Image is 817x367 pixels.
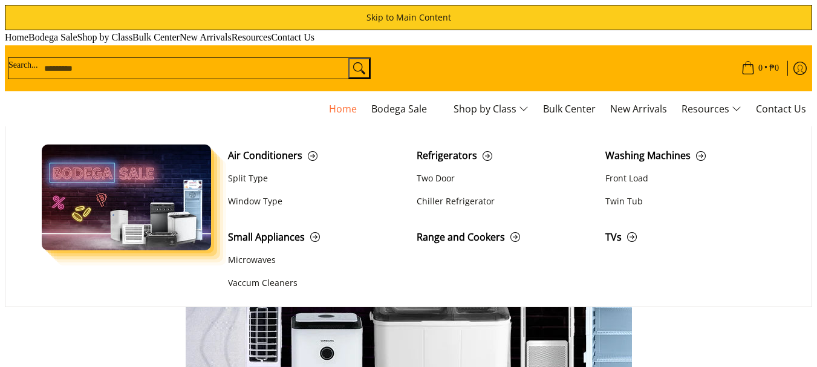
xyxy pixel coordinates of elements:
span: Range and Cookers [417,230,593,245]
a: Resources [675,102,747,117]
a: Chiller Refrigerator [411,190,599,213]
a: Washing Machines [599,145,788,167]
span: 0 [757,64,764,73]
a: Refrigerators [411,145,599,167]
span: Bodega Sale [371,102,439,117]
a: Log in [788,55,812,82]
span: Shop by Class [454,102,529,117]
span: Home [329,102,357,115]
span: Resources [682,102,741,117]
a: Cart [732,55,788,82]
a: Shop by Class [448,102,535,117]
span: Shop by Class [77,32,133,42]
span: New Arrivals [180,32,232,42]
span: Small Appliances [228,230,405,245]
a: Vaccum Cleaners [222,271,411,294]
span: Contact Us [271,32,314,42]
span: Contact Us [756,102,806,115]
label: Search... [8,58,38,76]
span: Air Conditioners [228,148,405,163]
span: Resources [232,32,272,42]
a: TVs [599,226,788,248]
a: Bodega Sale [365,102,445,117]
a: New Arrivals [604,102,673,117]
span: Bulk Center [543,102,596,115]
span: Home [5,32,28,42]
a: Skip to Main Content [5,5,812,30]
span: Refrigerators [417,148,593,163]
a: Contact Us [750,102,812,117]
span: • [738,62,783,75]
span: Bulk Center [132,32,180,42]
ul: Customer Navigation [5,55,812,82]
a: Two Door [411,167,599,190]
a: Twin Tub [599,190,788,213]
a: Split Type [222,167,411,190]
a: Bulk Center [537,102,602,117]
a: Small Appliances [222,226,411,248]
img: Bodega Sale [42,145,211,250]
a: Range and Cookers [411,226,599,248]
span: Bodega Sale [28,32,77,42]
span: TVs [605,230,782,245]
button: Search [348,58,370,79]
span: Washing Machines [605,148,782,163]
a: Front Load [599,167,788,190]
nav: Main Menu [17,101,812,117]
a: Microwaves [222,248,411,271]
a: Home [323,102,363,117]
a: Window Type [222,190,411,213]
span: New Arrivals [610,102,667,115]
span: ₱0 [767,64,781,73]
a: Air Conditioners [222,145,411,167]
